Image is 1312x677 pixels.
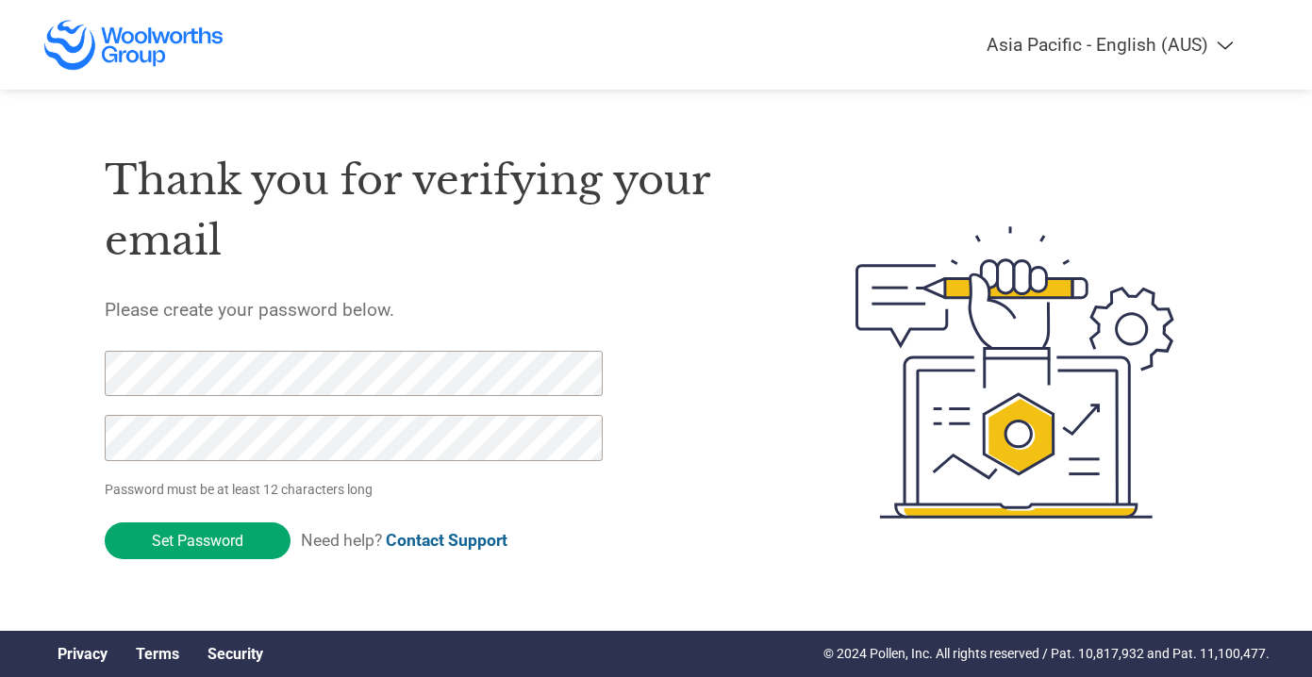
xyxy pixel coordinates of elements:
[136,645,179,663] a: Terms
[105,299,767,321] h5: Please create your password below.
[823,644,1270,664] p: © 2024 Pollen, Inc. All rights reserved / Pat. 10,817,932 and Pat. 11,100,477.
[822,123,1208,622] img: create-password
[43,19,225,71] img: Woolworths Group
[105,480,608,500] p: Password must be at least 12 characters long
[301,531,507,550] span: Need help?
[208,645,263,663] a: Security
[386,531,507,550] a: Contact Support
[105,522,291,559] input: Set Password
[58,645,108,663] a: Privacy
[105,150,767,272] h1: Thank you for verifying your email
